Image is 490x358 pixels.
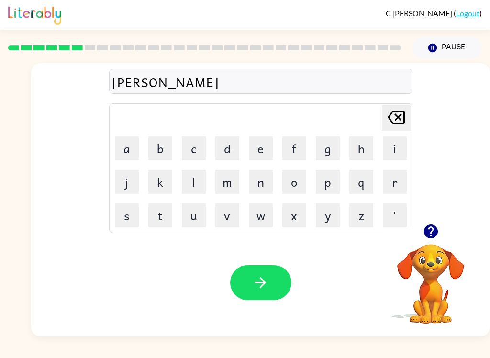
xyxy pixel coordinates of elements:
button: v [215,203,239,227]
button: w [249,203,273,227]
div: ( ) [386,9,482,18]
button: f [282,136,306,160]
button: c [182,136,206,160]
button: e [249,136,273,160]
button: u [182,203,206,227]
span: C [PERSON_NAME] [386,9,454,18]
button: g [316,136,340,160]
img: Literably [8,4,61,25]
button: l [182,170,206,194]
button: m [215,170,239,194]
button: k [148,170,172,194]
a: Logout [456,9,479,18]
button: o [282,170,306,194]
button: y [316,203,340,227]
video: Your browser must support playing .mp4 files to use Literably. Please try using another browser. [383,229,479,325]
button: r [383,170,407,194]
button: x [282,203,306,227]
button: p [316,170,340,194]
button: ' [383,203,407,227]
div: [PERSON_NAME] [112,72,410,92]
button: h [349,136,373,160]
button: i [383,136,407,160]
button: Pause [412,37,482,59]
button: a [115,136,139,160]
button: n [249,170,273,194]
button: q [349,170,373,194]
button: t [148,203,172,227]
button: d [215,136,239,160]
button: z [349,203,373,227]
button: j [115,170,139,194]
button: b [148,136,172,160]
button: s [115,203,139,227]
